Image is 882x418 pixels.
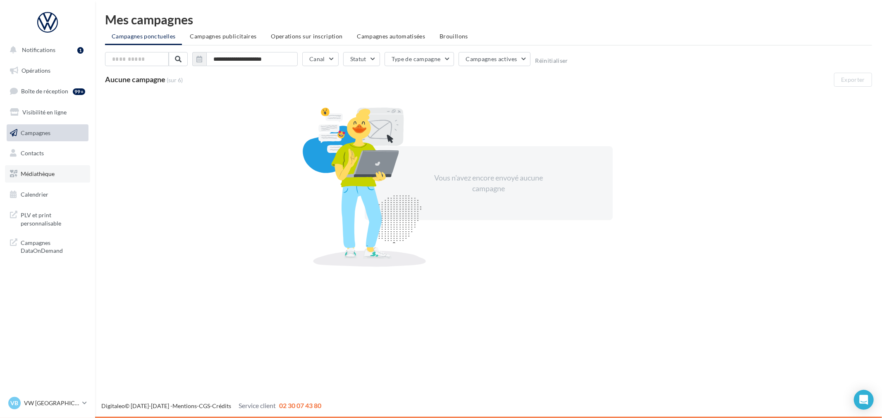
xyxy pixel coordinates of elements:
[22,46,55,53] span: Notifications
[7,395,88,411] a: VB VW [GEOGRAPHIC_DATA]
[5,186,90,203] a: Calendrier
[5,62,90,79] a: Opérations
[440,33,468,40] span: Brouillons
[24,399,79,407] p: VW [GEOGRAPHIC_DATA]
[271,33,342,40] span: Operations sur inscription
[302,52,339,66] button: Canal
[834,73,872,87] button: Exporter
[105,75,165,84] span: Aucune campagne
[21,237,85,255] span: Campagnes DataOnDemand
[854,390,874,410] div: Open Intercom Messenger
[199,402,210,409] a: CGS
[5,206,90,230] a: PLV et print personnalisable
[21,170,55,177] span: Médiathèque
[5,82,90,100] a: Boîte de réception99+
[357,33,425,40] span: Campagnes automatisées
[5,41,87,59] button: Notifications 1
[21,150,44,157] span: Contacts
[5,145,90,162] a: Contacts
[21,191,48,198] span: Calendrier
[466,55,517,62] span: Campagnes actives
[212,402,231,409] a: Crédits
[385,52,454,66] button: Type de campagne
[22,109,67,116] span: Visibilité en ligne
[21,129,50,136] span: Campagnes
[11,399,19,407] span: VB
[21,209,85,227] span: PLV et print personnalisable
[418,173,560,194] div: Vous n'avez encore envoyé aucune campagne
[239,401,276,409] span: Service client
[459,52,531,66] button: Campagnes actives
[5,124,90,142] a: Campagnes
[77,47,84,54] div: 1
[21,88,68,95] span: Boîte de réception
[101,402,125,409] a: Digitaleo
[105,13,872,26] div: Mes campagnes
[343,52,380,66] button: Statut
[5,165,90,183] a: Médiathèque
[73,88,85,95] div: 99+
[167,76,183,84] span: (sur 6)
[22,67,50,74] span: Opérations
[5,104,90,121] a: Visibilité en ligne
[101,402,321,409] span: © [DATE]-[DATE] - - -
[190,33,256,40] span: Campagnes publicitaires
[535,57,568,64] button: Réinitialiser
[279,401,321,409] span: 02 30 07 43 80
[5,234,90,258] a: Campagnes DataOnDemand
[172,402,197,409] a: Mentions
